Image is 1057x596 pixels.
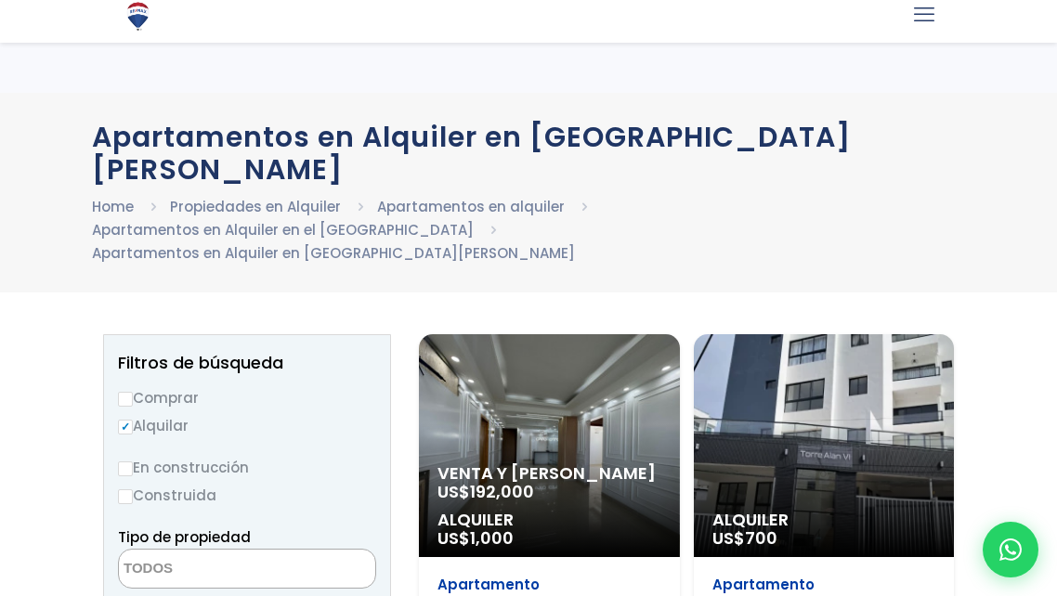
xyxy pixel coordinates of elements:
[437,576,661,594] p: Apartamento
[92,121,965,186] h1: Apartamentos en Alquiler en [GEOGRAPHIC_DATA][PERSON_NAME]
[118,461,133,476] input: En construcción
[437,526,514,550] span: US$
[712,526,777,550] span: US$
[745,526,777,550] span: 700
[118,386,376,409] label: Comprar
[118,420,133,434] input: Alquilar
[118,456,376,479] label: En construcción
[92,197,134,216] a: Home
[118,484,376,507] label: Construida
[119,550,299,590] textarea: Search
[437,511,661,529] span: Alquiler
[437,464,661,483] span: Venta y [PERSON_NAME]
[377,197,565,216] a: Apartamentos en alquiler
[92,220,474,240] a: Apartamentos en Alquiler en el [GEOGRAPHIC_DATA]
[712,576,936,594] p: Apartamento
[170,197,341,216] a: Propiedades en Alquiler
[470,526,514,550] span: 1,000
[712,511,936,529] span: Alquiler
[118,354,376,372] h2: Filtros de búsqueda
[118,527,251,547] span: Tipo de propiedad
[118,414,376,437] label: Alquilar
[118,392,133,407] input: Comprar
[470,480,534,503] span: 192,000
[118,489,133,504] input: Construida
[92,241,575,265] li: Apartamentos en Alquiler en [GEOGRAPHIC_DATA][PERSON_NAME]
[437,480,534,503] span: US$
